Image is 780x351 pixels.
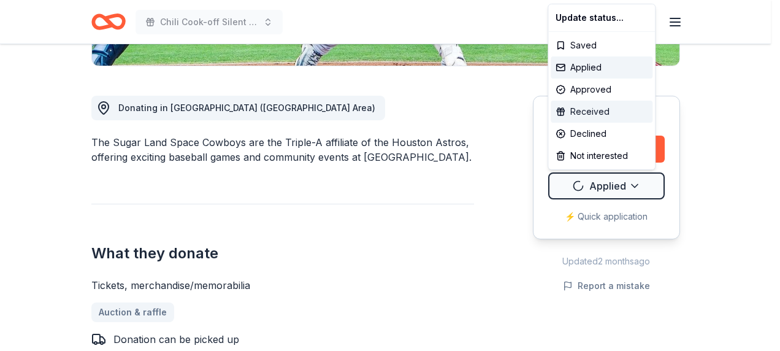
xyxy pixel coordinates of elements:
[551,101,652,123] div: Received
[551,123,652,145] div: Declined
[551,34,652,56] div: Saved
[551,56,652,79] div: Applied
[160,15,258,29] span: Chili Cook-off Silent Auction
[551,79,652,101] div: Approved
[551,7,652,29] div: Update status...
[551,145,652,167] div: Not interested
